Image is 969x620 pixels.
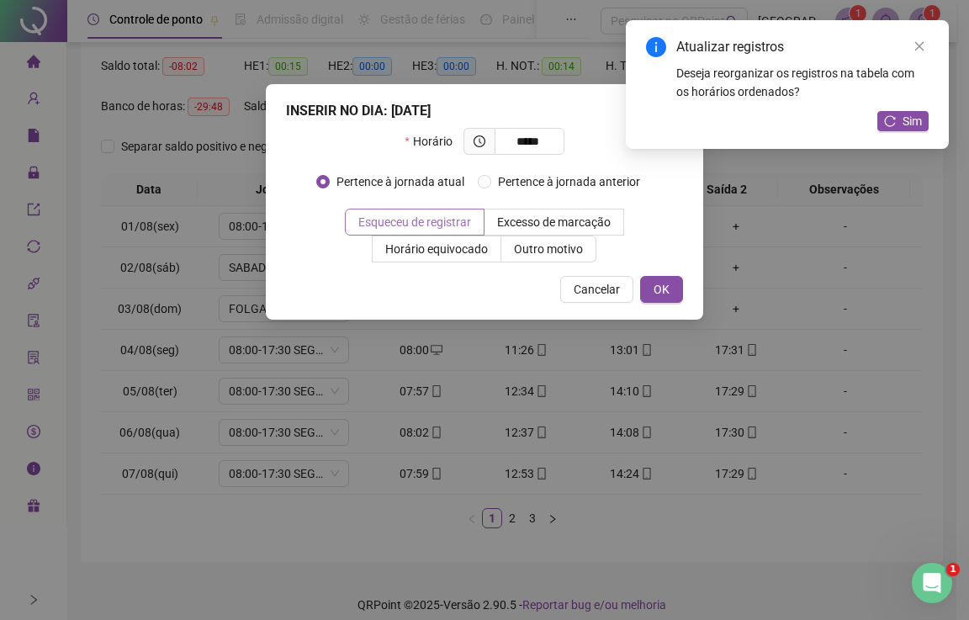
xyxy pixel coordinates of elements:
[676,37,929,57] div: Atualizar registros
[877,111,929,131] button: Sim
[654,280,670,299] span: OK
[405,128,463,155] label: Horário
[497,215,611,229] span: Excesso de marcação
[491,172,647,191] span: Pertence à jornada anterior
[385,242,488,256] span: Horário equivocado
[676,64,929,101] div: Deseja reorganizar os registros na tabela com os horários ordenados?
[358,215,471,229] span: Esqueceu de registrar
[884,115,896,127] span: reload
[946,563,960,576] span: 1
[574,280,620,299] span: Cancelar
[910,37,929,56] a: Close
[330,172,471,191] span: Pertence à jornada atual
[913,40,925,52] span: close
[640,276,683,303] button: OK
[474,135,485,147] span: clock-circle
[286,101,683,121] div: INSERIR NO DIA : [DATE]
[912,563,952,603] iframe: Intercom live chat
[514,242,583,256] span: Outro motivo
[560,276,633,303] button: Cancelar
[903,112,922,130] span: Sim
[646,37,666,57] span: info-circle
